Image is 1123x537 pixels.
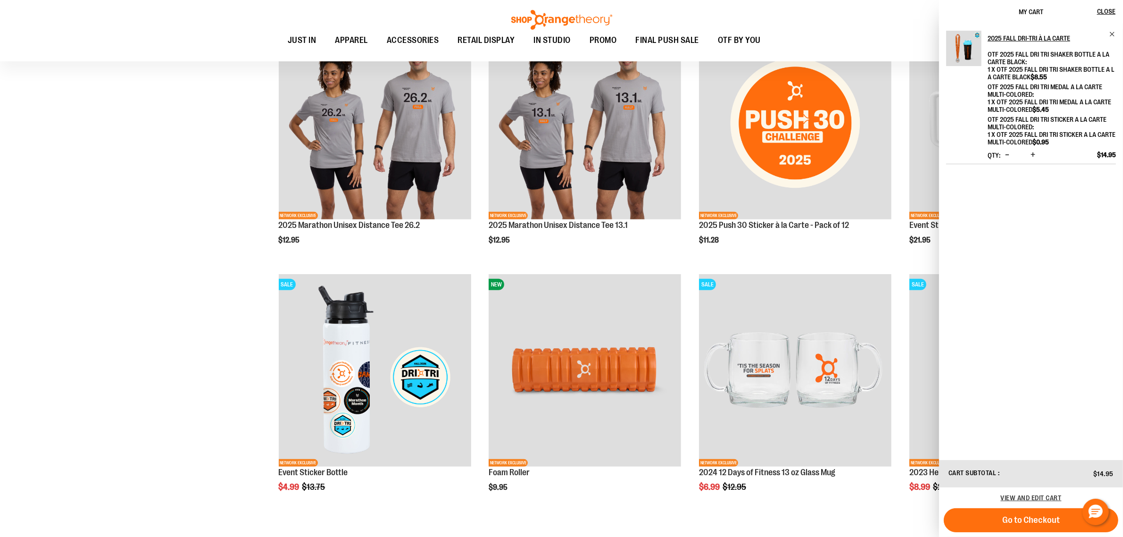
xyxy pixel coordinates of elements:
img: 2025 Fall Dri-Tri à la Carte [946,31,982,66]
span: 1 x OTF 2025 Fall Dri Tri Medal A La Carte Multi-Colored [988,98,1111,113]
div: product [274,269,476,516]
button: Decrease product quantity [1003,151,1012,160]
span: $6.99 [699,482,721,492]
span: NETWORK EXCLUSIVE [489,459,528,467]
span: IN STUDIO [534,30,571,51]
a: JUST IN [278,30,326,51]
a: ACCESSORIES [377,30,449,51]
dt: OTF 2025 Fall Dri Tri Medal A La Carte Multi-Colored [988,83,1114,98]
span: $14.95 [1097,151,1116,159]
span: $8.99 [909,482,932,492]
a: FINAL PUSH SALE [626,30,709,51]
a: 2024 12 Days of Fitness 13 oz Glass Mug [699,468,835,477]
span: NETWORK EXCLUSIVE [909,212,948,219]
a: RETAIL DISPLAY [449,30,524,51]
span: $21.95 [933,482,958,492]
dt: OTF 2025 Fall Dri Tri Sticker A La Carte Multi-Colored [988,116,1114,131]
span: $21.95 [909,236,932,244]
div: product [484,269,686,516]
span: SALE [909,279,926,290]
button: Hello, have a question? Let’s chat. [1082,499,1109,525]
a: Event Sticker Tumbler [909,220,986,230]
a: Product image for Hell Week 12oz Skull MugSALENETWORK EXCLUSIVE [909,274,1102,468]
span: $5.45 [1032,106,1049,113]
a: 2025 Fall Dri-Tri à la Carte [988,31,1116,46]
a: Remove item [1109,31,1116,38]
span: NETWORK EXCLUSIVE [489,212,528,219]
a: 2025 Marathon Unisex Distance Tee 13.1NEWNETWORK EXCLUSIVE [489,27,681,221]
a: PROMO [580,30,626,51]
dt: OTF 2025 Fall Dri Tri Shaker Bottle A La Carte Black [988,50,1114,66]
a: Foam RollerNEWNETWORK EXCLUSIVE [489,274,681,468]
img: Product image for Hell Week 12oz Skull Mug [909,274,1102,467]
a: 2025 Push 30 Sticker à la Carte - Pack of 12 [699,220,849,230]
img: OTF 40 oz. Sticker Tumbler [909,27,1102,219]
img: 2025 Marathon Unisex Distance Tee 26.2 [279,27,471,219]
div: product [905,269,1106,516]
a: Main image of 2024 12 Days of Fitness 13 oz Glass MugSALENETWORK EXCLUSIVE [699,274,891,468]
a: APPAREL [326,30,378,51]
span: $4.99 [279,482,301,492]
img: Event Sticker Bottle [279,274,471,467]
span: $11.28 [699,236,720,244]
span: ACCESSORIES [387,30,439,51]
a: 2025 Push 30 Sticker à la Carte - Pack of 12NEWNETWORK EXCLUSIVE [699,27,891,221]
span: My Cart [1019,8,1043,16]
a: Event Sticker Bottle [279,468,348,477]
button: Go to Checkout [944,508,1118,532]
a: 2025 Fall Dri-Tri à la Carte [946,31,982,72]
span: Close [1097,8,1115,15]
img: Shop Orangetheory [510,10,614,30]
span: NETWORK EXCLUSIVE [699,459,738,467]
span: PROMO [590,30,617,51]
span: 1 x OTF 2025 Fall Dri Tri Shaker Bottle A La Carte Black [988,66,1115,81]
span: NETWORK EXCLUSIVE [909,459,948,467]
span: SALE [699,279,716,290]
span: $13.75 [302,482,327,492]
div: product [274,22,476,268]
span: NETWORK EXCLUSIVE [279,212,318,219]
a: 2023 Hell Week 12oz Skull Mug [909,468,1014,477]
span: $12.95 [723,482,748,492]
img: 2025 Push 30 Sticker à la Carte - Pack of 12 [699,27,891,219]
span: $0.95 [1032,138,1049,146]
span: $12.95 [279,236,301,244]
span: Cart Subtotal [948,469,997,477]
a: 2025 Marathon Unisex Distance Tee 13.1 [489,220,628,230]
a: 2025 Marathon Unisex Distance Tee 26.2 [279,220,420,230]
span: $8.55 [1031,73,1047,81]
span: JUST IN [288,30,316,51]
span: Go to Checkout [1002,515,1060,525]
li: Product [946,31,1116,164]
span: NEW [489,279,504,290]
a: View and edit cart [1001,494,1062,502]
span: 1 x OTF 2025 Fall Dri Tri Sticker A La Carte Multi-Colored [988,131,1115,146]
h2: 2025 Fall Dri-Tri à la Carte [988,31,1103,46]
img: Main image of 2024 12 Days of Fitness 13 oz Glass Mug [699,274,891,467]
span: OTF BY YOU [718,30,761,51]
div: product [905,22,1106,268]
img: Foam Roller [489,274,681,467]
div: product [694,269,896,516]
span: NETWORK EXCLUSIVE [279,459,318,467]
div: product [694,22,896,268]
a: Event Sticker BottleSALENETWORK EXCLUSIVE [279,274,471,468]
span: SALE [279,279,296,290]
span: FINAL PUSH SALE [636,30,699,51]
span: RETAIL DISPLAY [458,30,515,51]
a: 2025 Marathon Unisex Distance Tee 26.2NEWNETWORK EXCLUSIVE [279,27,471,221]
span: NETWORK EXCLUSIVE [699,212,738,219]
img: 2025 Marathon Unisex Distance Tee 13.1 [489,27,681,219]
a: Foam Roller [489,468,530,477]
span: $12.95 [489,236,511,244]
label: Qty [988,151,1000,159]
span: $9.95 [489,483,509,492]
span: $14.95 [1093,470,1114,478]
a: IN STUDIO [524,30,581,51]
div: product [484,22,686,268]
a: OTF 40 oz. Sticker TumblerNEWNETWORK EXCLUSIVE [909,27,1102,221]
button: Increase product quantity [1028,151,1038,160]
a: OTF BY YOU [708,30,770,51]
span: APPAREL [335,30,368,51]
